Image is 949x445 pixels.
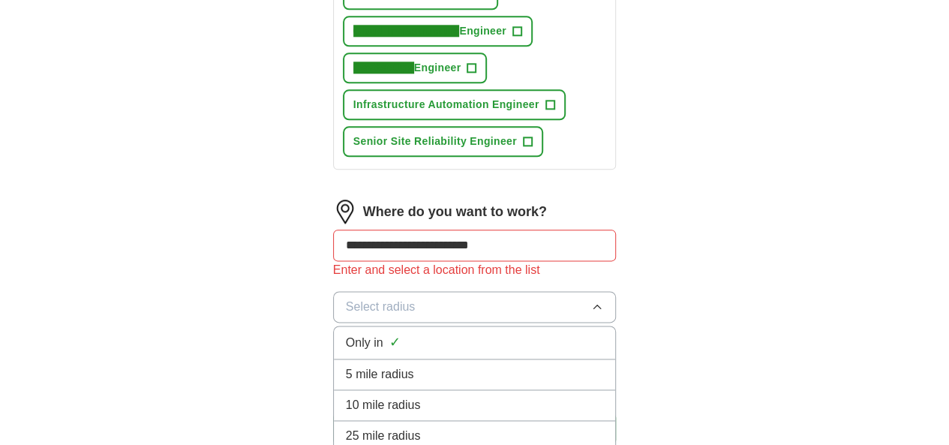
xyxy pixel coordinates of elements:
button: DevSecOpsEngineer [343,53,488,83]
span: 25 mile radius [346,427,421,445]
button: Infrastructure Automation Engineer [343,89,566,120]
span: 5 mile radius [346,365,414,383]
span: Senior Site Reliability Engineer [353,134,517,149]
div: Enter and select a location from the list [333,261,617,279]
span: 10 mile radius [346,396,421,414]
span: Engineer [353,23,506,39]
span: Select radius [346,298,416,316]
span: ✓ [389,332,401,353]
span: Engineer [353,60,461,76]
button: Senior Site Reliability Engineer [343,126,543,157]
em: DevSecOps [353,62,414,74]
span: Only in [346,334,383,352]
button: Select radius [333,291,617,323]
em: Cloud Infrastructure [353,25,460,37]
button: Cloud InfrastructureEngineer [343,16,533,47]
label: Where do you want to work? [363,202,547,222]
span: Infrastructure Automation Engineer [353,97,539,113]
img: location.png [333,200,357,224]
